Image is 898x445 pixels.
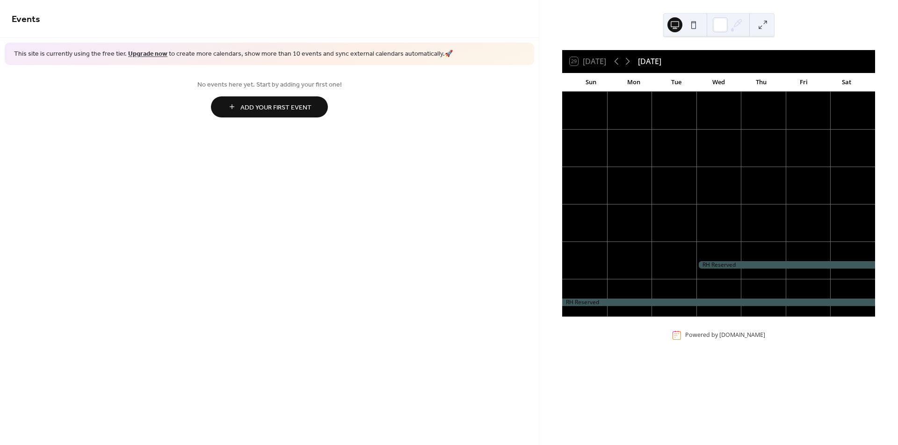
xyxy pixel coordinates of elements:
div: RH Reserved [696,261,875,269]
a: Add Your First Event [12,96,527,117]
div: 20 [833,170,843,180]
span: Add Your First Event [240,102,311,112]
div: Powered by [685,331,765,339]
div: 27 [833,207,843,218]
div: 11 [744,132,754,143]
div: 5 [789,95,799,105]
div: 18 [744,170,754,180]
div: 2 [654,95,665,105]
div: 12 [789,132,799,143]
div: 6 [610,282,620,292]
span: No events here yet. Start by adding your first one! [12,80,527,89]
div: 25 [744,207,754,218]
a: [DOMAIN_NAME] [719,331,765,339]
div: 1 [699,245,710,255]
div: 19 [789,170,799,180]
div: Sat [825,73,868,92]
div: 29 [610,245,620,255]
div: 3 [789,245,799,255]
div: 13 [833,132,843,143]
div: 24 [699,207,710,218]
div: 14 [565,170,575,180]
div: 22 [610,207,620,218]
span: This site is currently using the free tier. to create more calendars, show more than 10 events an... [14,50,453,59]
div: Wed [697,73,740,92]
div: RH Reserved [562,299,875,306]
div: 5 [565,282,575,292]
div: 15 [610,170,620,180]
div: 7 [654,282,665,292]
div: [DATE] [638,56,661,67]
div: 8 [610,132,620,143]
div: Sun [570,73,612,92]
div: 7 [565,132,575,143]
div: 23 [654,207,665,218]
div: 11 [833,282,843,292]
div: 6 [833,95,843,105]
div: 4 [833,245,843,255]
div: 21 [565,207,575,218]
div: 28 [565,245,575,255]
div: 26 [789,207,799,218]
div: Fri [782,73,825,92]
div: 17 [699,170,710,180]
div: 4 [744,95,754,105]
div: 8 [699,282,710,292]
div: Tue [655,73,697,92]
div: 10 [699,132,710,143]
div: Mon [612,73,655,92]
div: 2 [744,245,754,255]
div: 9 [744,282,754,292]
div: 10 [789,282,799,292]
div: 30 [654,245,665,255]
div: Thu [740,73,782,92]
div: 3 [699,95,710,105]
div: 9 [654,132,665,143]
div: 1 [610,95,620,105]
span: Events [12,10,40,29]
div: 16 [654,170,665,180]
button: Add Your First Event [211,96,328,117]
div: 31 [565,95,575,105]
a: Upgrade now [128,48,167,60]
